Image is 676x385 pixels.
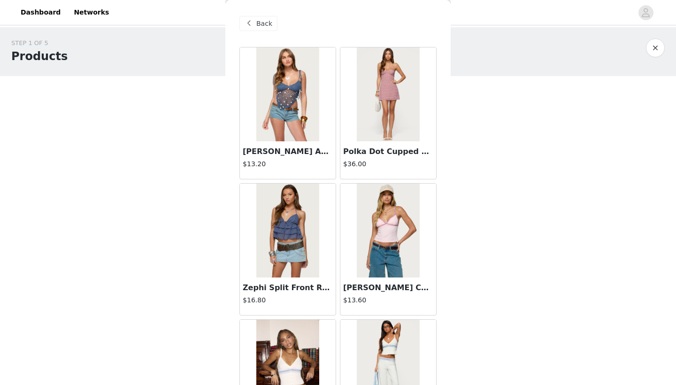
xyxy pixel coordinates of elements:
[11,48,68,65] h1: Products
[243,146,333,157] h3: [PERSON_NAME] Asymmetric Crochet Top
[243,282,333,293] h3: Zephi Split Front Ruffled Top
[256,184,319,277] img: Zephi Split Front Ruffled Top
[343,282,433,293] h3: [PERSON_NAME] Contrast Tank Top
[343,146,433,157] h3: Polka Dot Cupped Chiffon Mini Dress
[357,47,419,141] img: Polka Dot Cupped Chiffon Mini Dress
[641,5,650,20] div: avatar
[357,184,419,277] img: Leona Contrast Tank Top
[15,2,66,23] a: Dashboard
[343,295,433,305] h4: $13.60
[256,47,319,141] img: Shelley Asymmetric Crochet Top
[256,19,272,29] span: Back
[11,38,68,48] div: STEP 1 OF 5
[243,159,333,169] h4: $13.20
[343,159,433,169] h4: $36.00
[243,295,333,305] h4: $16.80
[68,2,115,23] a: Networks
